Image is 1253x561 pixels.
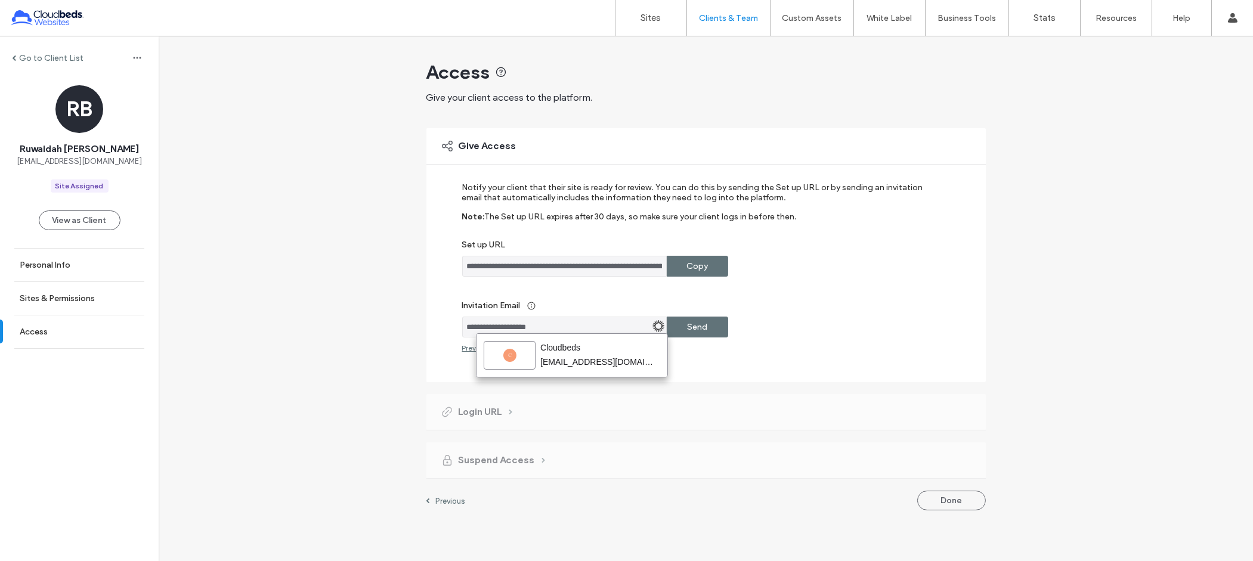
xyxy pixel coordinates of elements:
[39,210,120,230] button: View as Client
[462,295,934,317] label: Invitation Email
[55,85,103,133] div: RB
[20,327,48,337] label: Access
[55,181,104,191] div: Site Assigned
[938,13,997,23] label: Business Tools
[462,343,487,352] div: Preview
[426,60,490,84] span: Access
[19,53,83,63] label: Go to Client List
[485,212,797,240] label: The Set up URL expires after 30 days, so make sure your client logs in before then.
[20,260,70,270] label: Personal Info
[27,8,51,19] span: Help
[1034,13,1056,23] label: Stats
[462,212,485,240] label: Note:
[17,156,142,168] span: [EMAIL_ADDRESS][DOMAIN_NAME]
[1173,13,1191,23] label: Help
[641,13,661,23] label: Sites
[462,240,934,256] label: Set up URL
[64,7,178,21] div: Cloudbeds
[64,21,178,33] div: pro-services@cloudbeds.com
[459,454,535,467] span: Suspend Access
[699,13,758,23] label: Clients & Team
[20,293,95,303] label: Sites & Permissions
[652,320,664,332] img: svg+xml;base64,PHN2ZyB3aWR0aD0iMzMiIGhlaWdodD0iMzIiIHZpZXdCb3g9IjAgMCAzMyAzMiIgZmlsbD0ibm9uZSIgeG...
[426,92,593,103] span: Give your client access to the platform.
[686,255,708,277] label: Copy
[1096,13,1137,23] label: Resources
[462,182,934,212] label: Notify your client that their site is ready for review. You can do this by sending the Set up URL...
[426,496,466,506] a: Previous
[867,13,912,23] label: White Label
[917,491,986,510] button: Done
[459,140,516,153] span: Give Access
[687,316,707,338] label: Send
[459,405,502,419] span: Login URL
[20,142,139,156] span: Ruwaidah [PERSON_NAME]
[27,15,40,28] img: fs07twddxaaf7PIB4357
[436,497,466,506] label: Previous
[782,13,842,23] label: Custom Assets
